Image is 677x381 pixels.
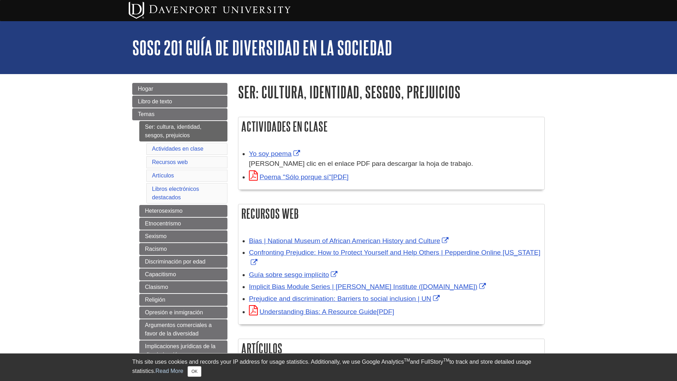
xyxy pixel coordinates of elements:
[249,173,349,181] a: Link opens in new window
[139,294,227,306] a: Religión
[249,159,541,169] div: [PERSON_NAME] clic en el enlace PDF para descargar la hoja de trabajo.
[139,121,227,141] a: Ser: cultura, identidad, sesgos, prejuicios
[139,319,227,340] a: Argumentos comerciales a favor de la diversidad
[139,230,227,242] a: Sexismo
[132,108,227,120] a: Temas
[139,281,227,293] a: Clasismo
[249,295,441,302] a: Link opens in new window
[152,146,203,152] a: Actividades en clase
[129,2,291,19] img: Davenport University
[139,218,227,230] a: Etnocentrismo
[249,237,450,244] a: Link opens in new window
[138,111,154,117] span: Temas
[138,98,172,104] span: Libro de texto
[238,117,544,136] h2: Actividades en clase
[249,283,488,290] a: Link opens in new window
[139,205,227,217] a: Heterosexismo
[139,307,227,319] a: Opresión e inmigración
[249,249,541,266] a: Link opens in new window
[139,340,227,361] a: Implicaciones jurídicas de la discriminación
[152,173,174,179] a: Artículos
[443,358,449,363] sup: TM
[152,159,188,165] a: Recursos web
[139,256,227,268] a: Discriminación por edad
[132,37,392,59] a: SOSC 201 Guía de Diversidad en la Sociedad
[249,150,302,157] a: Link opens in new window
[238,204,544,223] h2: Recursos web
[152,186,199,200] a: Libros electrónicos destacados
[249,308,394,315] a: Link opens in new window
[249,271,339,278] a: Link opens in new window
[132,358,545,377] div: This site uses cookies and records your IP address for usage statistics. Additionally, we use Goo...
[238,83,545,101] h1: Ser: cultura, identidad, sesgos, prejuicios
[155,368,183,374] a: Read More
[132,96,227,108] a: Libro de texto
[139,268,227,280] a: Capacitismo
[238,339,544,358] h2: Artículos
[132,83,227,95] a: Hogar
[188,366,201,377] button: Close
[404,358,410,363] sup: TM
[139,243,227,255] a: Racismo
[138,86,153,92] span: Hogar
